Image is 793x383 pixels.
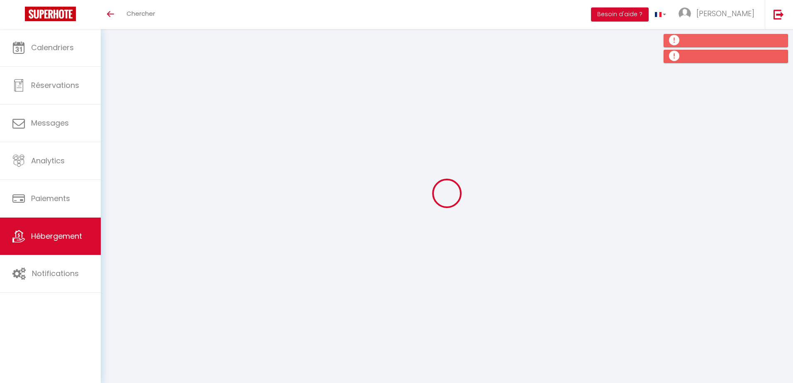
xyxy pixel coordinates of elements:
button: Besoin d'aide ? [591,7,649,22]
img: Super Booking [25,7,76,21]
span: Notifications [32,268,79,279]
span: Paiements [31,193,70,204]
img: logout [774,9,784,19]
span: Messages [31,118,69,128]
img: ... [679,7,691,20]
span: Calendriers [31,42,74,53]
span: [PERSON_NAME] [696,8,754,19]
span: Chercher [126,9,155,18]
span: Réservations [31,80,79,90]
span: Hébergement [31,231,82,241]
span: Analytics [31,155,65,166]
